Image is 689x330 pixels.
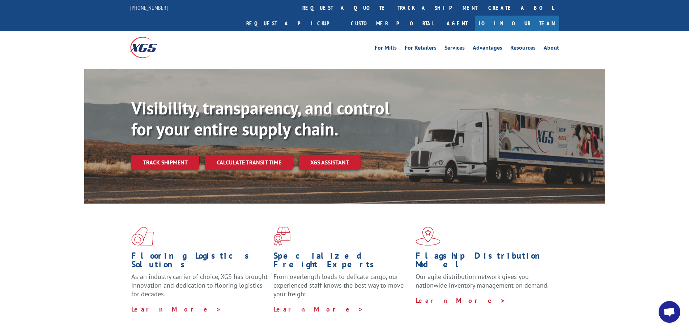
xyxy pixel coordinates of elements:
a: Calculate transit time [205,155,293,170]
img: xgs-icon-total-supply-chain-intelligence-red [131,227,154,246]
span: As an industry carrier of choice, XGS has brought innovation and dedication to flooring logistics... [131,272,268,298]
a: Resources [510,45,536,53]
a: Customer Portal [345,16,439,31]
a: [PHONE_NUMBER] [130,4,168,11]
a: Learn More > [416,296,506,305]
a: About [544,45,559,53]
a: Track shipment [131,155,199,170]
a: Advantages [473,45,502,53]
a: Join Our Team [475,16,559,31]
a: XGS ASSISTANT [299,155,361,170]
a: For Mills [375,45,397,53]
b: Visibility, transparency, and control for your entire supply chain. [131,97,390,140]
div: Open chat [659,301,680,323]
img: xgs-icon-flagship-distribution-model-red [416,227,441,246]
a: Services [445,45,465,53]
p: From overlength loads to delicate cargo, our experienced staff knows the best way to move your fr... [273,272,410,305]
a: For Retailers [405,45,437,53]
span: Our agile distribution network gives you nationwide inventory management on demand. [416,272,549,289]
a: Agent [439,16,475,31]
h1: Flooring Logistics Solutions [131,251,268,272]
a: Learn More > [131,305,221,313]
h1: Specialized Freight Experts [273,251,410,272]
h1: Flagship Distribution Model [416,251,552,272]
a: Request a pickup [241,16,345,31]
a: Learn More > [273,305,363,313]
img: xgs-icon-focused-on-flooring-red [273,227,290,246]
